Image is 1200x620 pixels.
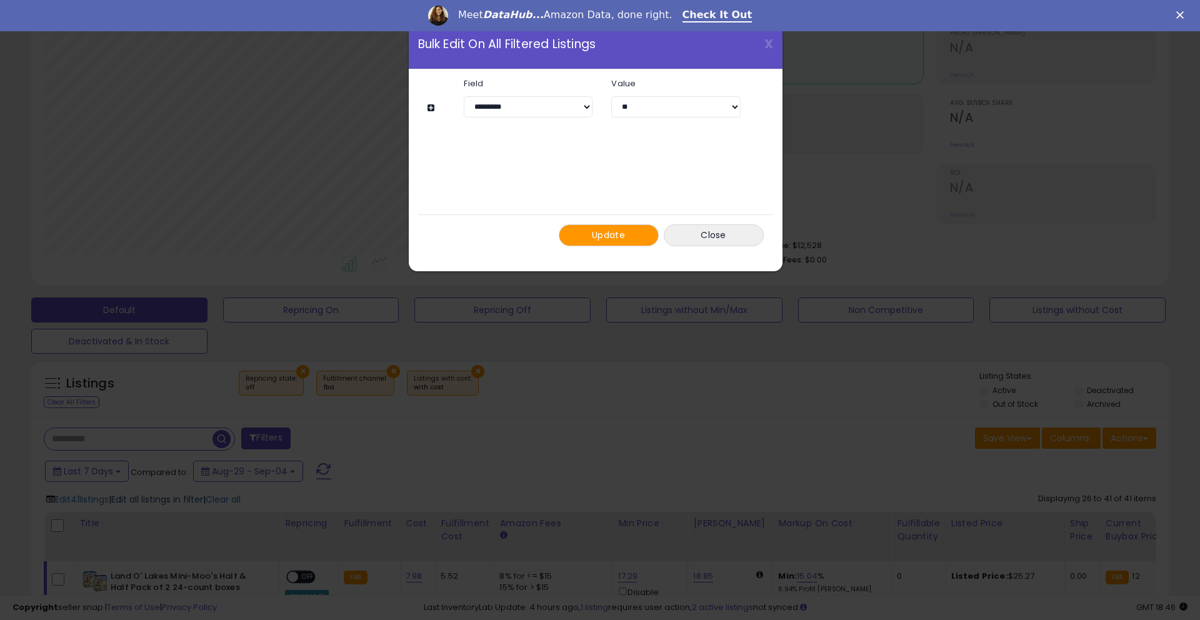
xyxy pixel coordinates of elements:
[483,9,544,21] i: DataHub...
[454,79,602,87] label: Field
[418,38,596,50] span: Bulk Edit On All Filtered Listings
[682,9,752,22] a: Check It Out
[764,35,773,52] span: X
[458,9,672,21] div: Meet Amazon Data, done right.
[592,229,625,241] span: Update
[664,224,764,246] button: Close
[602,79,749,87] label: Value
[428,6,448,26] img: Profile image for Georgie
[1176,11,1189,19] div: Close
